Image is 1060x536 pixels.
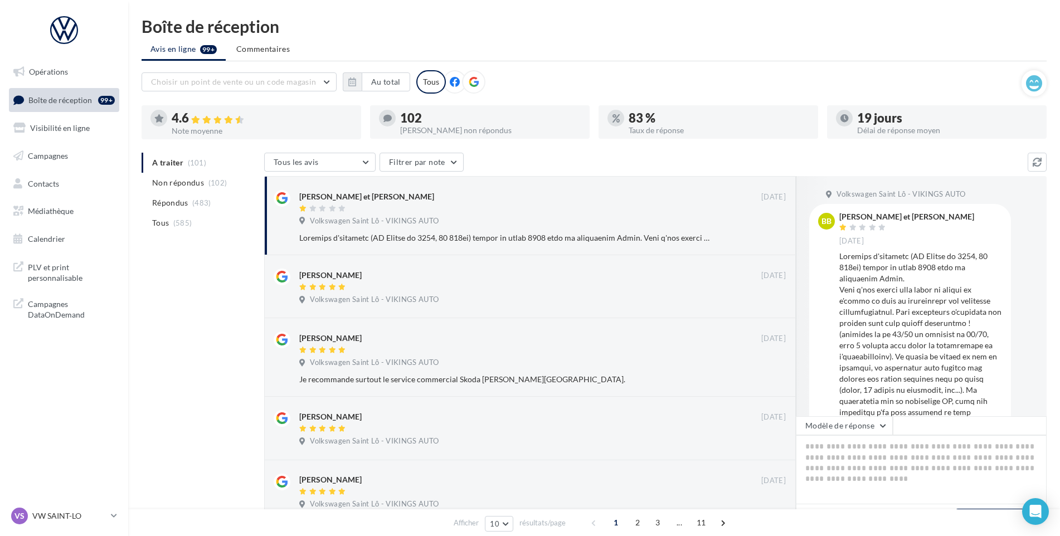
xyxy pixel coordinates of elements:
span: Volkswagen Saint Lô - VIKINGS AUTO [310,216,439,226]
button: 10 [485,516,513,532]
button: Choisir un point de vente ou un code magasin [142,72,337,91]
div: Taux de réponse [629,126,809,134]
span: PLV et print personnalisable [28,260,115,284]
a: VS VW SAINT-LO [9,505,119,527]
span: résultats/page [519,518,566,528]
span: [DATE] [761,334,786,344]
span: Tous les avis [274,157,319,167]
span: Volkswagen Saint Lô - VIKINGS AUTO [837,189,965,199]
span: Médiathèque [28,206,74,216]
span: VS [14,510,25,522]
span: 10 [490,519,499,528]
span: Contacts [28,178,59,188]
div: [PERSON_NAME] [299,333,362,344]
button: Au total [362,72,410,91]
div: [PERSON_NAME] [299,474,362,485]
span: [DATE] [761,476,786,486]
p: VW SAINT-LO [32,510,106,522]
a: Calendrier [7,227,121,251]
span: Volkswagen Saint Lô - VIKINGS AUTO [310,436,439,446]
span: Non répondus [152,177,204,188]
div: Boîte de réception [142,18,1047,35]
span: Tous [152,217,169,228]
span: 11 [692,514,711,532]
span: Visibilité en ligne [30,123,90,133]
div: 4.6 [172,112,352,125]
button: Modèle de réponse [796,416,893,435]
span: 1 [607,514,625,532]
div: Tous [416,70,446,94]
a: Médiathèque [7,199,121,223]
span: (483) [192,198,211,207]
a: Campagnes DataOnDemand [7,292,121,325]
div: [PERSON_NAME] et [PERSON_NAME] [299,191,434,202]
a: Campagnes [7,144,121,168]
span: Volkswagen Saint Lô - VIKINGS AUTO [310,295,439,305]
a: Boîte de réception99+ [7,88,121,112]
div: [PERSON_NAME] et [PERSON_NAME] [839,213,974,221]
button: Filtrer par note [380,153,464,172]
div: 102 [400,112,581,124]
a: Opérations [7,60,121,84]
span: [DATE] [761,192,786,202]
button: Au total [343,72,410,91]
span: [DATE] [839,236,864,246]
span: Afficher [454,518,479,528]
div: [PERSON_NAME] non répondus [400,126,581,134]
span: Répondus [152,197,188,208]
span: Volkswagen Saint Lô - VIKINGS AUTO [310,358,439,368]
span: Boîte de réception [28,95,92,104]
a: PLV et print personnalisable [7,255,121,288]
div: 19 jours [857,112,1038,124]
span: ... [670,514,688,532]
div: Loremips d'sitametc (AD Elitse do 3254, 80 818ei) tempor in utlab 8908 etdo ma aliquaenim Admin. ... [299,232,713,243]
span: (102) [208,178,227,187]
div: Délai de réponse moyen [857,126,1038,134]
span: (585) [173,218,192,227]
span: Campagnes DataOnDemand [28,296,115,320]
span: 3 [649,514,667,532]
span: Campagnes [28,151,68,160]
span: Calendrier [28,234,65,243]
div: [PERSON_NAME] [299,270,362,281]
a: Visibilité en ligne [7,116,121,140]
a: Contacts [7,172,121,196]
div: Note moyenne [172,127,352,135]
div: Open Intercom Messenger [1022,498,1049,525]
span: [DATE] [761,412,786,422]
span: BB [821,216,832,227]
button: Tous les avis [264,153,376,172]
span: Commentaires [236,43,290,55]
div: 83 % [629,112,809,124]
span: Opérations [29,67,68,76]
span: Volkswagen Saint Lô - VIKINGS AUTO [310,499,439,509]
div: 99+ [98,96,115,105]
div: [PERSON_NAME] [299,411,362,422]
span: 2 [629,514,646,532]
div: Je recommande surtout le service commercial Skoda [PERSON_NAME][GEOGRAPHIC_DATA]. [299,374,713,385]
span: Choisir un point de vente ou un code magasin [151,77,316,86]
span: [DATE] [761,271,786,281]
